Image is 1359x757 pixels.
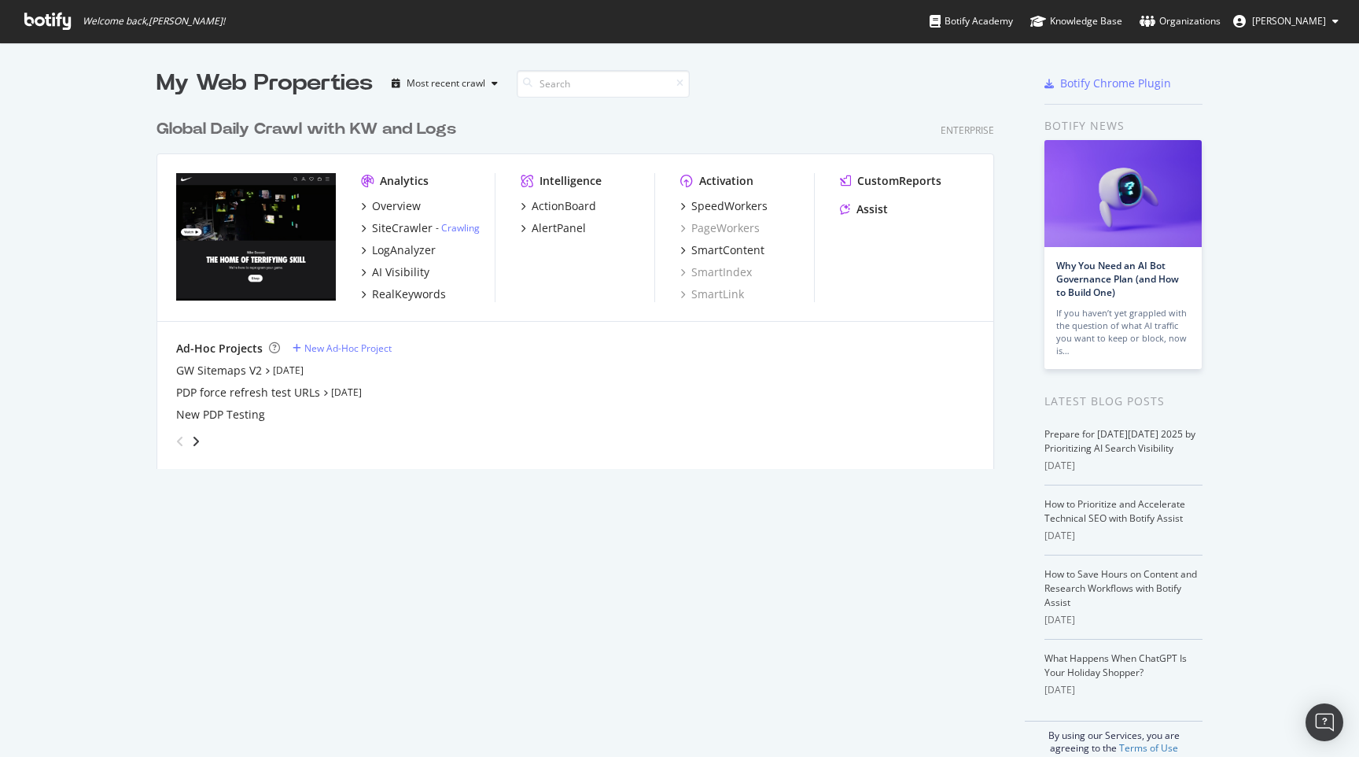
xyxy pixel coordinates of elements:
[532,220,586,236] div: AlertPanel
[1044,393,1202,410] div: Latest Blog Posts
[857,173,941,189] div: CustomReports
[680,220,760,236] a: PageWorkers
[361,220,480,236] a: SiteCrawler- Crawling
[293,342,392,355] a: New Ad-Hoc Project
[840,201,888,217] a: Assist
[1044,529,1202,543] div: [DATE]
[372,286,446,302] div: RealKeywords
[1221,9,1351,34] button: [PERSON_NAME]
[407,79,485,88] div: Most recent crawl
[540,173,602,189] div: Intelligence
[380,173,429,189] div: Analytics
[157,118,456,141] div: Global Daily Crawl with KW and Logs
[372,198,421,214] div: Overview
[1044,459,1202,473] div: [DATE]
[176,385,320,401] a: PDP force refresh test URLs
[1030,13,1122,29] div: Knowledge Base
[1060,76,1171,91] div: Botify Chrome Plugin
[1044,140,1202,247] img: Why You Need an AI Bot Governance Plan (and How to Build One)
[521,198,596,214] a: ActionBoard
[157,99,1007,469] div: grid
[176,341,263,356] div: Ad-Hoc Projects
[1044,652,1187,679] a: What Happens When ChatGPT Is Your Holiday Shopper?
[176,407,265,423] a: New PDP Testing
[361,264,429,280] a: AI Visibility
[83,15,225,28] span: Welcome back, [PERSON_NAME] !
[361,286,446,302] a: RealKeywords
[441,221,480,234] a: Crawling
[372,220,433,236] div: SiteCrawler
[385,71,504,96] button: Most recent crawl
[1044,117,1202,135] div: Botify news
[699,173,753,189] div: Activation
[1044,567,1197,609] a: How to Save Hours on Content and Research Workflows with Botify Assist
[1056,307,1190,357] div: If you haven’t yet grappled with the question of what AI traffic you want to keep or block, now is…
[680,198,768,214] a: SpeedWorkers
[680,286,744,302] a: SmartLink
[1056,259,1179,299] a: Why You Need an AI Bot Governance Plan (and How to Build One)
[1119,741,1178,755] a: Terms of Use
[840,173,941,189] a: CustomReports
[1252,14,1326,28] span: Mychael Walton
[1044,683,1202,697] div: [DATE]
[157,68,373,99] div: My Web Properties
[691,198,768,214] div: SpeedWorkers
[372,264,429,280] div: AI Visibility
[691,242,764,258] div: SmartContent
[176,173,336,301] img: nike.com
[1044,613,1202,627] div: [DATE]
[930,13,1013,29] div: Botify Academy
[170,429,190,454] div: angle-left
[521,220,586,236] a: AlertPanel
[680,242,764,258] a: SmartContent
[1044,76,1171,91] a: Botify Chrome Plugin
[157,118,462,141] a: Global Daily Crawl with KW and Logs
[680,264,752,280] a: SmartIndex
[856,201,888,217] div: Assist
[331,386,362,399] a: [DATE]
[361,198,421,214] a: Overview
[532,198,596,214] div: ActionBoard
[273,364,304,377] a: [DATE]
[190,434,201,449] div: angle-right
[436,221,480,234] div: -
[304,342,392,355] div: New Ad-Hoc Project
[176,363,262,378] a: GW Sitemaps V2
[1025,721,1202,755] div: By using our Services, you are agreeing to the
[372,242,436,258] div: LogAnalyzer
[1044,427,1195,455] a: Prepare for [DATE][DATE] 2025 by Prioritizing AI Search Visibility
[517,70,690,98] input: Search
[1044,497,1185,525] a: How to Prioritize and Accelerate Technical SEO with Botify Assist
[1306,703,1343,741] div: Open Intercom Messenger
[1140,13,1221,29] div: Organizations
[941,124,994,137] div: Enterprise
[361,242,436,258] a: LogAnalyzer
